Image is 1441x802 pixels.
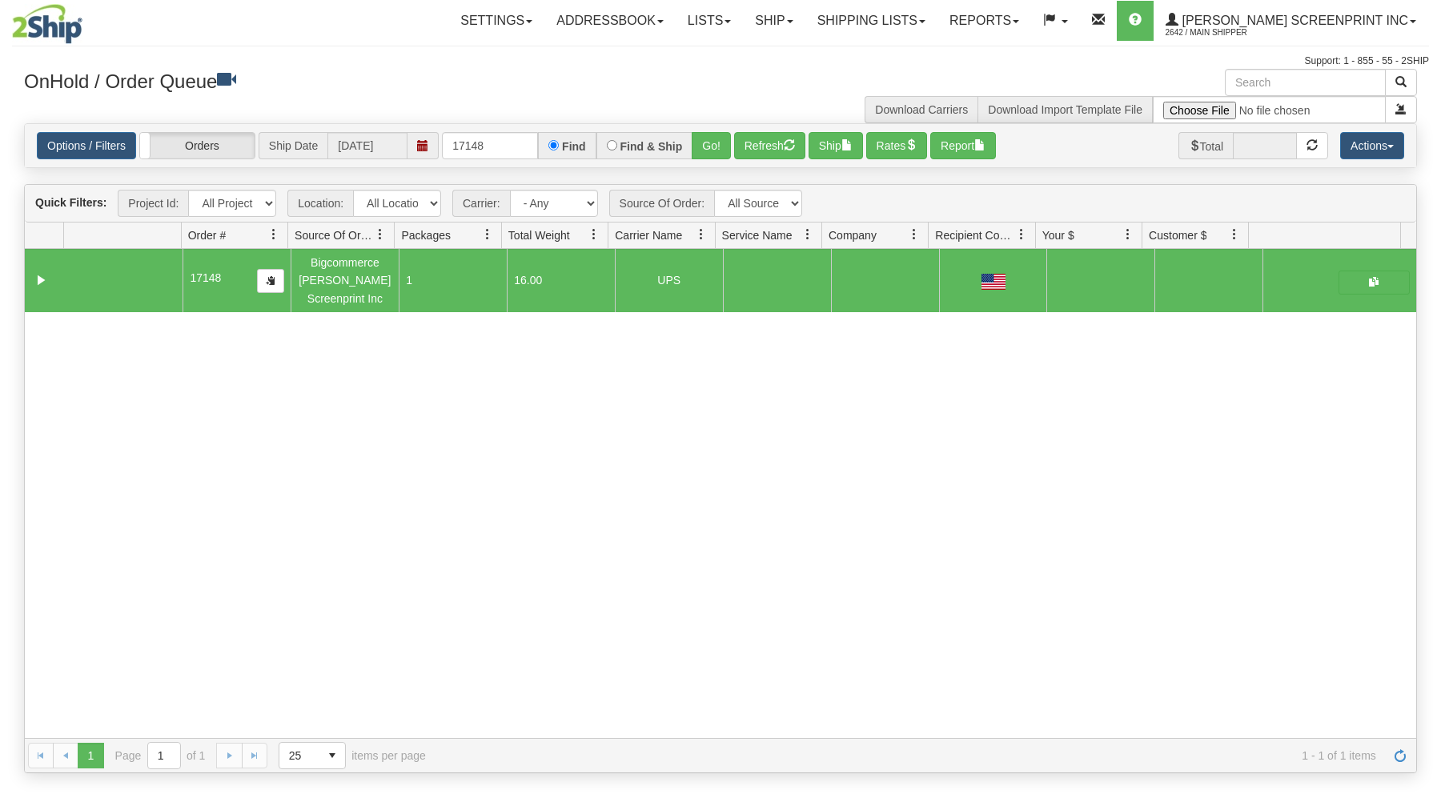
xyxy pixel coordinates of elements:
a: Lists [676,1,743,41]
a: [PERSON_NAME] Screenprint Inc 2642 / Main Shipper [1154,1,1428,41]
span: Source Of Order [295,227,375,243]
button: Refresh [734,132,805,159]
span: Recipient Country [935,227,1015,243]
button: Ship [809,132,863,159]
span: Packages [401,227,450,243]
span: Source Of Order: [609,190,715,217]
a: Your $ filter column settings [1114,221,1142,248]
label: Orders [140,133,255,158]
span: Order # [188,227,226,243]
button: Search [1385,69,1417,96]
span: Page 1 [78,743,103,768]
div: Bigcommerce [PERSON_NAME] Screenprint Inc [298,254,391,307]
a: Order # filter column settings [260,221,287,248]
div: grid toolbar [25,185,1416,223]
span: Carrier: [452,190,510,217]
img: US [981,274,1005,290]
span: Company [829,227,877,243]
span: [PERSON_NAME] Screenprint Inc [1178,14,1408,27]
span: 2642 / Main Shipper [1166,25,1286,41]
button: Copy to clipboard [257,269,284,293]
a: Refresh [1387,743,1413,768]
label: Find & Ship [620,141,683,152]
span: Project Id: [118,190,188,217]
a: Recipient Country filter column settings [1008,221,1035,248]
input: Search [1225,69,1386,96]
span: Total Weight [508,227,570,243]
span: Location: [287,190,353,217]
label: Quick Filters: [35,194,106,211]
span: 17148 [190,271,221,284]
a: Service Name filter column settings [794,221,821,248]
button: Actions [1340,132,1404,159]
img: logo2642.jpg [12,4,82,44]
a: Packages filter column settings [474,221,501,248]
input: Order # [442,132,538,159]
span: 1 - 1 of 1 items [448,749,1376,762]
span: Total [1178,132,1234,159]
span: Page sizes drop down [279,742,346,769]
input: Import [1153,96,1386,123]
a: Shipping lists [805,1,937,41]
a: Carrier Name filter column settings [688,221,715,248]
div: UPS [622,271,716,289]
span: Customer $ [1149,227,1206,243]
label: Find [562,141,586,152]
span: Carrier Name [615,227,682,243]
a: Download Carriers [875,103,968,116]
a: Source Of Order filter column settings [367,221,394,248]
a: Customer $ filter column settings [1221,221,1248,248]
a: Addressbook [544,1,676,41]
button: Rates [866,132,928,159]
span: 25 [289,748,310,764]
span: Your $ [1042,227,1074,243]
span: items per page [279,742,426,769]
iframe: chat widget [1404,319,1439,483]
input: Page 1 [148,743,180,768]
span: Ship Date [259,132,327,159]
a: Options / Filters [37,132,136,159]
button: Go! [692,132,731,159]
div: Support: 1 - 855 - 55 - 2SHIP [12,54,1429,68]
a: Reports [937,1,1031,41]
span: 16.00 [514,274,542,287]
a: Collapse [31,271,51,291]
a: Download Import Template File [988,103,1142,116]
button: Report [930,132,996,159]
span: select [319,743,345,768]
span: 1 [406,274,412,287]
a: Settings [448,1,544,41]
span: Service Name [722,227,793,243]
a: Ship [743,1,805,41]
h3: OnHold / Order Queue [24,69,708,92]
a: Total Weight filter column settings [580,221,608,248]
button: Shipping Documents [1339,271,1410,295]
a: Company filter column settings [901,221,928,248]
span: Page of 1 [115,742,206,769]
